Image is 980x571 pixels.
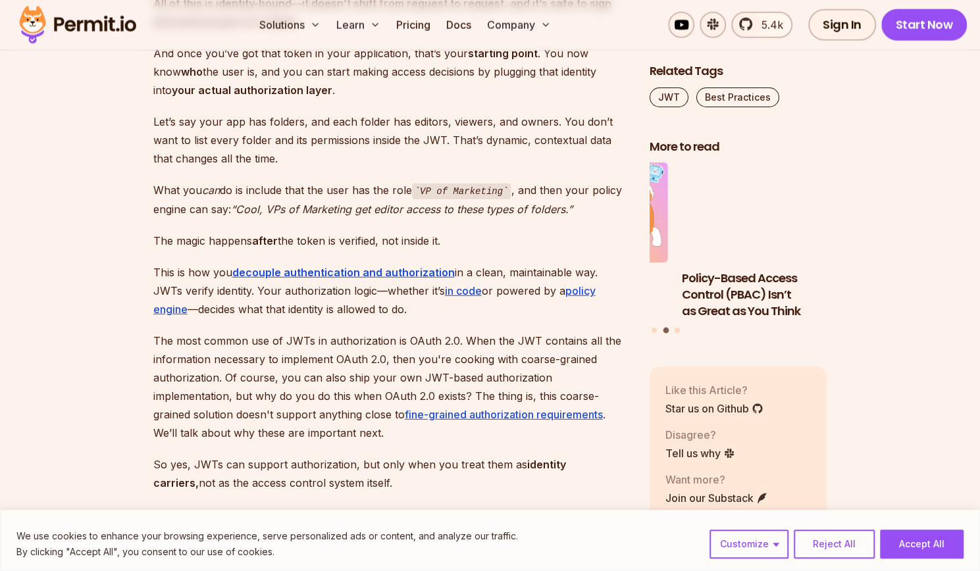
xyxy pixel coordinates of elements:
[652,328,657,333] button: Go to slide 1
[153,44,629,99] p: And once you’ve got that token in your application, that’s your . You now know the user is, and y...
[468,47,538,60] strong: starting point
[391,12,436,38] a: Pricing
[682,163,860,320] a: Policy-Based Access Control (PBAC) Isn’t as Great as You ThinkPolicy-Based Access Control (PBAC) ...
[650,163,827,335] div: Posts
[665,445,735,461] a: Tell us why
[665,490,768,506] a: Join our Substack
[153,332,629,442] p: The most common use of JWTs in authorization is OAuth 2.0. When the JWT contains all the informat...
[153,455,629,492] p: So yes, JWTs can support authorization, but only when you treat them as not as the access control...
[16,544,518,560] p: By clicking "Accept All", you consent to our use of cookies.
[650,87,688,107] a: JWT
[490,270,668,303] h3: Why JWTs Can’t Handle AI Agent Access
[682,163,860,320] li: 2 of 3
[231,203,573,216] em: “Cool, VPs of Marketing get editor access to these types of folders.”
[682,270,860,319] h3: Policy-Based Access Control (PBAC) Isn’t as Great as You Think
[675,328,680,333] button: Go to slide 3
[665,427,735,443] p: Disagree?
[665,382,763,398] p: Like this Article?
[665,401,763,416] a: Star us on Github
[441,12,477,38] a: Docs
[709,530,788,559] button: Customize
[482,12,556,38] button: Company
[731,12,792,38] a: 5.4k
[650,139,827,155] h2: More to read
[153,181,629,218] p: What you do is include that the user has the role , and then your policy engine can say:
[808,9,876,41] a: Sign In
[254,12,326,38] button: Solutions
[153,458,566,489] strong: identity carriers,
[490,163,668,320] li: 1 of 3
[665,472,768,487] p: Want more?
[663,328,669,334] button: Go to slide 2
[232,266,455,279] a: decouple authentication and authorization
[153,468,629,542] h2: Why JWTs Alone Aren’t Enough for Authorization
[13,3,142,47] img: Permit logo
[445,284,482,297] a: in code
[412,184,511,199] code: VP of Marketing
[153,112,629,168] p: Let’s say your app has folders, and each folder has editors, viewers, and owners. You don’t want ...
[794,530,875,559] button: Reject All
[880,530,964,559] button: Accept All
[650,63,827,80] h2: Related Tags
[153,263,629,318] p: This is how you in a clean, maintainable way. JWTs verify identity. Your authorization logic—whet...
[153,232,629,250] p: The magic happens the token is verified, not inside it.
[331,12,386,38] button: Learn
[405,408,603,421] a: fine-grained authorization requirements
[252,234,278,247] strong: after
[181,65,203,78] strong: who
[172,84,332,97] strong: your actual authorization layer
[682,163,860,263] img: Policy-Based Access Control (PBAC) Isn’t as Great as You Think
[696,87,779,107] a: Best Practices
[202,184,220,197] em: can
[881,9,967,41] a: Start Now
[153,284,596,316] a: policy engine
[754,17,783,33] span: 5.4k
[16,528,518,544] p: We use cookies to enhance your browsing experience, serve personalized ads or content, and analyz...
